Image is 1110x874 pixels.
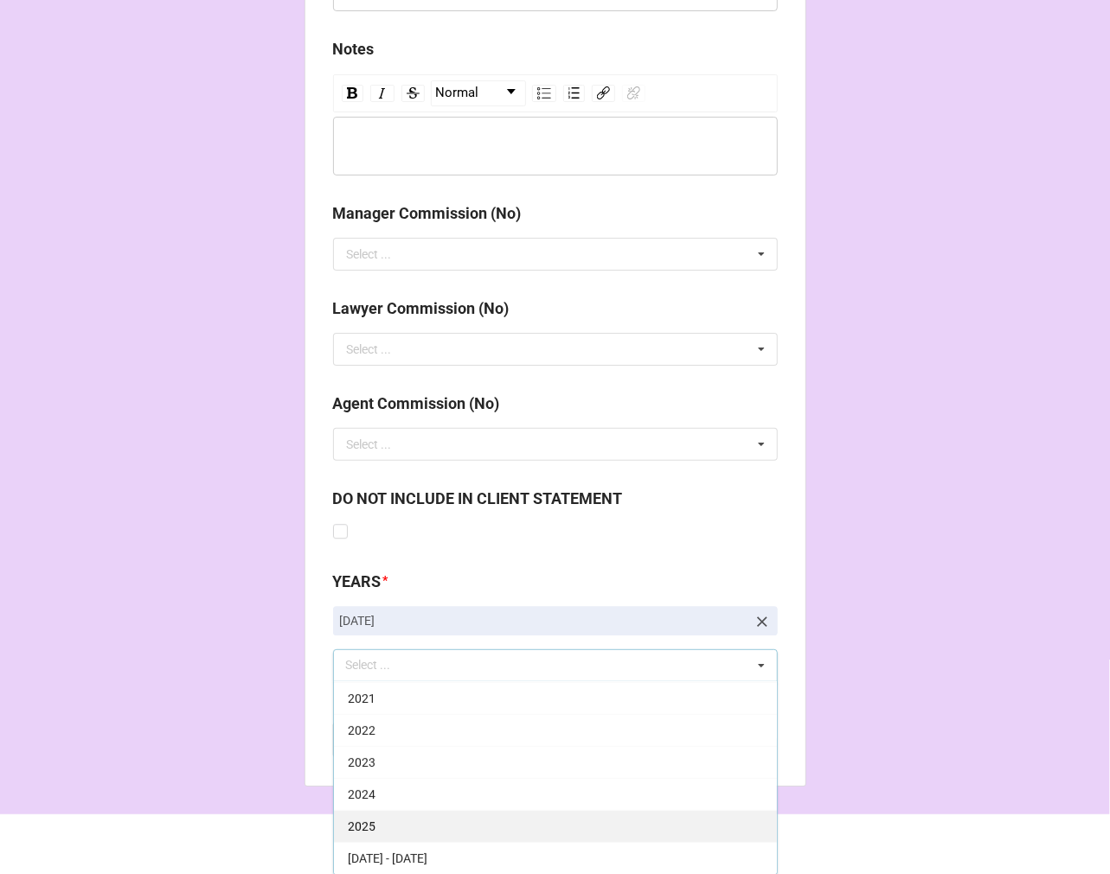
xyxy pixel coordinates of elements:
div: rdw-link-control [588,80,649,106]
div: Link [592,85,615,102]
div: rdw-wrapper [333,74,778,175]
div: Unlink [622,85,645,102]
span: [DATE] - [DATE] [348,852,427,865]
div: Bold [342,85,363,102]
div: Unordered [532,85,556,102]
div: Select ... [347,248,392,260]
label: DO NOT INCLUDE IN CLIENT STATEMENT [333,487,623,511]
div: rdw-inline-control [338,80,428,106]
div: Ordered [563,85,585,102]
a: Block Type [432,81,525,105]
label: Lawyer Commission (No) [333,297,510,321]
span: 2025 [348,820,375,833]
div: rdw-list-control [529,80,588,106]
label: YEARS [333,570,382,594]
div: Select ... [347,343,392,355]
label: Manager Commission (No) [333,201,522,226]
span: 2023 [348,756,375,769]
p: [DATE] [340,612,747,629]
span: 2024 [348,788,375,801]
div: rdw-block-control [428,80,529,106]
div: Select ... [347,438,392,450]
label: Agent Commission (No) [333,392,500,416]
div: rdw-toolbar [333,74,778,112]
div: rdw-editor [342,137,770,156]
span: Normal [436,83,479,104]
label: Notes [333,37,375,61]
div: rdw-dropdown [431,80,526,106]
span: 2021 [348,692,375,705]
div: Italic [370,85,395,102]
span: 2022 [348,724,375,737]
div: Strikethrough [401,85,425,102]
